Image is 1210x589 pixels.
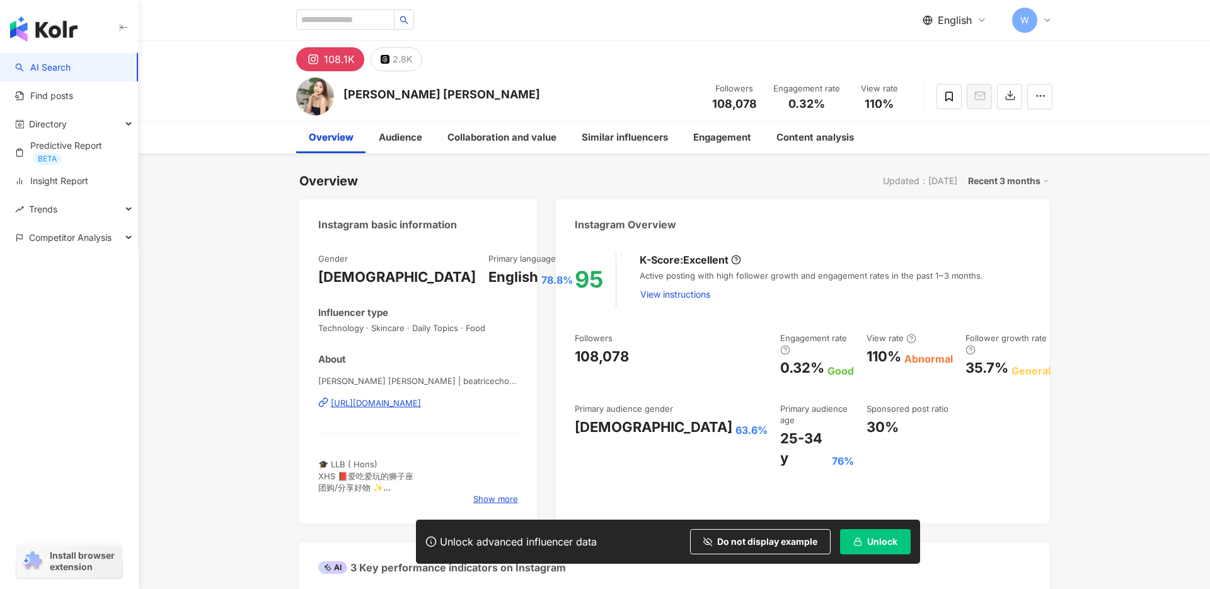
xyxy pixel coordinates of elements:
div: Content analysis [776,130,854,145]
span: 110% [865,98,894,110]
div: Primary language [488,253,556,264]
div: 30% [867,417,899,437]
div: Instagram Overview [575,218,676,231]
div: Followers [575,332,613,344]
div: 108,078 [575,347,629,366]
div: Primary audience age [780,403,854,426]
span: English [938,13,972,27]
div: General [1011,364,1051,378]
span: Unlock [867,537,897,547]
button: Do not display example [690,529,831,554]
div: 0.32% [780,358,824,378]
div: 25-34 y [780,429,829,468]
span: 108,078 [712,97,757,110]
span: [PERSON_NAME] [PERSON_NAME] | beatricechongyh [318,375,518,387]
div: Similar influencers [582,130,668,145]
button: 108.1K [296,47,364,71]
div: Abnormal [904,352,953,366]
div: Updated：[DATE] [883,176,957,186]
div: 35.7% [965,358,1008,378]
a: chrome extensionInstall browser extension [16,544,122,578]
span: Install browser extension [50,550,118,573]
div: [DEMOGRAPHIC_DATA] [575,417,732,437]
span: Trends [29,195,57,223]
div: Overview [309,130,354,145]
div: Followers [710,83,758,95]
span: Competitor Analysis [29,223,112,252]
div: Engagement rate [780,332,854,356]
div: Engagement [693,130,751,145]
span: 0.32% [788,98,825,110]
div: [PERSON_NAME] [PERSON_NAME] [343,86,540,102]
div: View rate [867,332,916,344]
div: Good [827,364,854,378]
div: Sponsored post ratio [867,403,948,414]
div: Follower growth rate [965,332,1051,356]
div: K-Score : [640,253,741,267]
div: Active posting with high follower growth and engagement rates in the past 1~3 months. [640,270,1030,306]
button: Unlock [840,529,911,554]
div: English [488,267,538,287]
div: View rate [855,83,903,95]
div: 2.8K [393,50,412,68]
img: KOL Avatar [296,78,334,115]
div: AI [318,561,347,574]
a: searchAI Search [15,61,71,74]
div: Primary audience gender [575,403,673,414]
span: 78.8% [541,273,573,287]
div: 76% [832,454,854,468]
img: chrome extension [20,551,44,571]
div: [DEMOGRAPHIC_DATA] [318,267,476,287]
div: Overview [299,172,358,190]
span: Directory [29,110,67,138]
div: Engagement rate [773,83,840,95]
a: Insight Report [15,175,88,187]
button: View instructions [640,282,711,307]
div: Audience [379,130,422,145]
div: 110% [867,347,901,366]
a: Predictive ReportBETA [15,139,128,165]
div: Instagram basic information [318,218,457,231]
div: [URL][DOMAIN_NAME] [331,397,421,409]
span: 🎓 LLB ( Hons) XHS 📕爱吃爱玩的狮子座 团购/分享好物 ✨ Food | Travel | Beauty | Fitness 🌻 🎤 DM / email for job col... [318,459,464,515]
span: Show more [473,493,518,504]
span: Do not display example [717,537,817,547]
span: View instructions [640,289,710,300]
div: Unlock advanced influencer data [440,535,597,548]
img: logo [10,16,78,42]
div: Excellent [683,253,729,267]
div: 3 Key performance indicators on Instagram [318,561,566,574]
div: 95 [575,267,603,293]
span: rise [15,205,24,214]
button: 2.8K [371,47,422,71]
div: 108.1K [324,50,355,68]
span: W [1020,13,1029,27]
div: 63.6% [735,423,768,437]
span: Technology · Skincare · Daily Topics · Food [318,322,518,334]
span: search [400,16,408,25]
div: Collaboration and value [447,130,556,145]
div: Gender [318,253,348,264]
div: Recent 3 months [968,173,1049,189]
div: About [318,353,346,366]
a: [URL][DOMAIN_NAME] [318,397,518,409]
div: Influencer type [318,306,388,319]
a: Find posts [15,90,73,102]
